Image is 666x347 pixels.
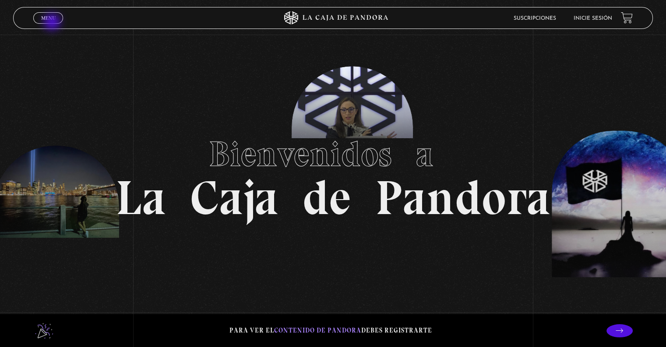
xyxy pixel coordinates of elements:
[229,325,432,336] p: Para ver el debes registrarte
[514,16,556,21] a: Suscripciones
[621,12,633,24] a: View your shopping cart
[274,326,361,334] span: contenido de Pandora
[209,133,458,175] span: Bienvenidos a
[116,125,550,222] h1: La Caja de Pandora
[41,15,56,21] span: Menu
[38,23,59,29] span: Cerrar
[574,16,612,21] a: Inicie sesión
